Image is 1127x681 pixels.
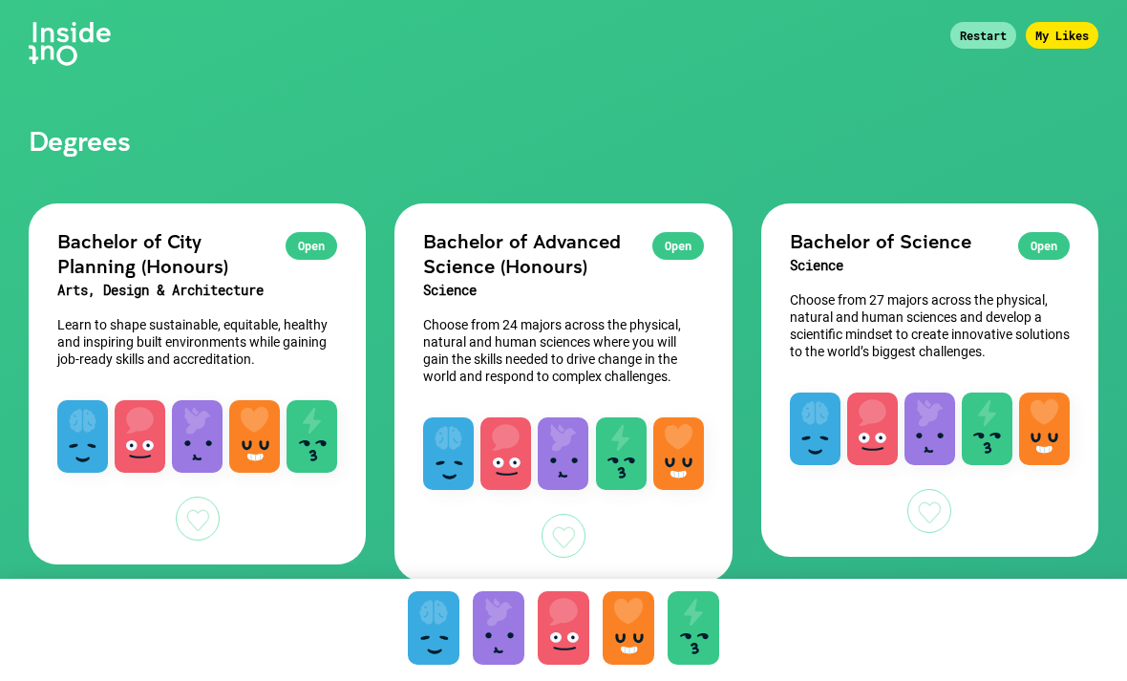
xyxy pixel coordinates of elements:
[950,22,1016,49] div: Restart
[29,203,366,565] a: OpenBachelor of City Planning (Honours)Arts, Design & ArchitectureLearn to shape sustainable, equ...
[423,316,703,385] p: Choose from 24 majors across the physical, natural and human sciences where you will gain the ski...
[652,232,704,260] div: Open
[423,278,703,303] h3: Science
[790,228,1070,253] h2: Bachelor of Science
[790,253,1070,278] h3: Science
[1026,22,1098,49] div: My Likes
[57,228,337,278] h2: Bachelor of City Planning (Honours)
[423,228,703,278] h2: Bachelor of Advanced Science (Honours)
[57,278,337,303] h3: Arts, Design & Architecture
[1026,26,1127,44] a: My Likes
[761,203,1098,558] a: OpenBachelor of ScienceScienceChoose from 27 majors across the physical, natural and human scienc...
[57,316,337,368] p: Learn to shape sustainable, equitable, healthy and inspiring built environments while gaining job...
[1018,232,1070,260] div: Open
[394,203,732,583] a: OpenBachelor of Advanced Science (Honours)ScienceChoose from 24 majors across the physical, natur...
[286,232,337,260] div: Open
[790,291,1070,360] p: Choose from 27 majors across the physical, natural and human sciences and develop a scientific mi...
